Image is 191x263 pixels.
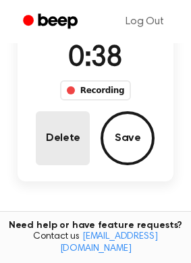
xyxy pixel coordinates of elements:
a: [EMAIL_ADDRESS][DOMAIN_NAME] [60,232,158,254]
span: Contact us [8,231,183,255]
button: Save Audio Record [101,111,155,165]
button: Delete Audio Record [36,111,90,165]
div: Recording [60,80,131,100]
a: Beep [13,9,90,35]
span: 0:38 [68,45,122,73]
a: Log Out [112,5,178,38]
